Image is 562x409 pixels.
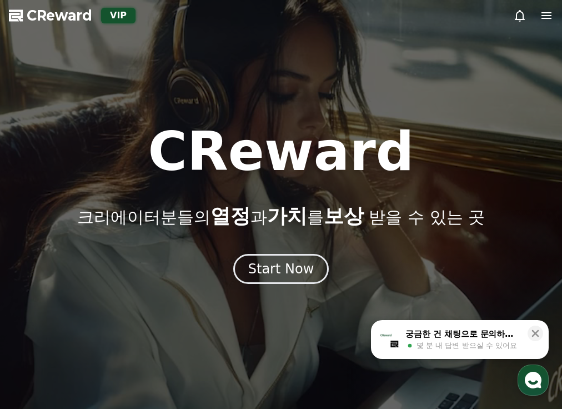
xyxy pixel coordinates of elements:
[77,205,485,227] p: 크리에이터분들의 과 를 받을 수 있는 곳
[267,205,307,227] span: 가치
[101,8,136,23] div: VIP
[324,205,364,227] span: 보상
[248,260,314,278] div: Start Now
[233,254,329,284] button: Start Now
[233,265,329,276] a: Start Now
[210,205,250,227] span: 열정
[148,125,414,178] h1: CReward
[9,7,92,24] a: CReward
[27,7,92,24] span: CReward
